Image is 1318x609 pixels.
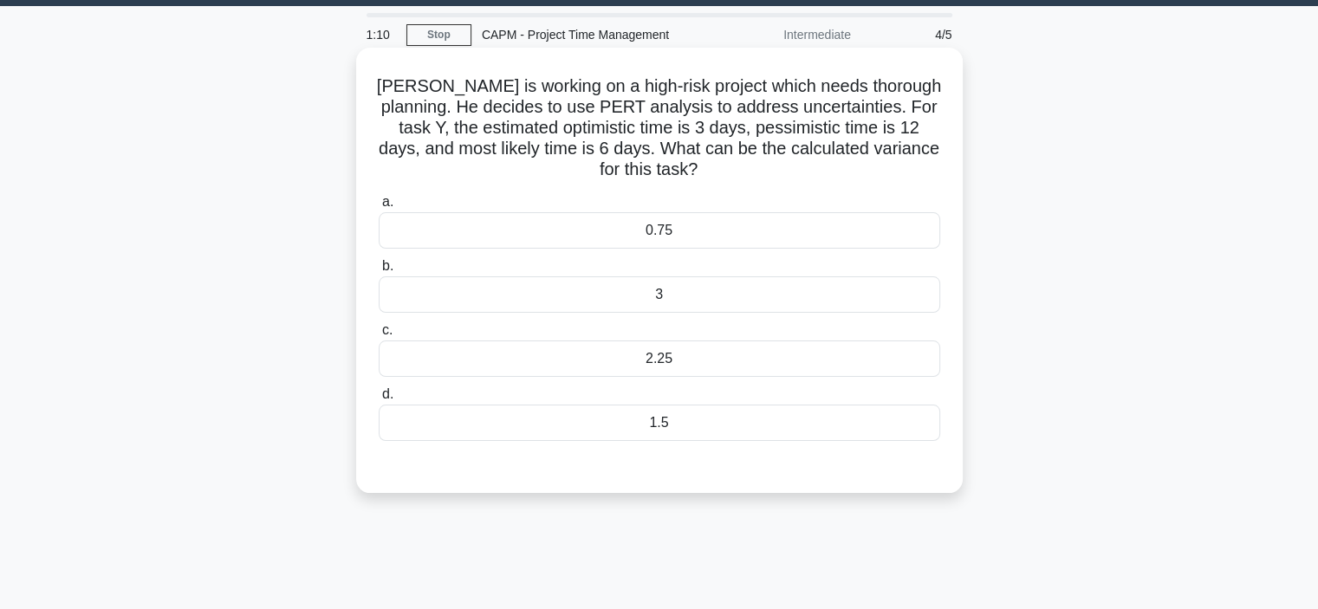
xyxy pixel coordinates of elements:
[379,405,940,441] div: 1.5
[710,17,861,52] div: Intermediate
[382,322,393,337] span: c.
[382,194,393,209] span: a.
[379,212,940,249] div: 0.75
[379,340,940,377] div: 2.25
[377,75,942,181] h5: [PERSON_NAME] is working on a high-risk project which needs thorough planning. He decides to use ...
[356,17,406,52] div: 1:10
[379,276,940,313] div: 3
[861,17,963,52] div: 4/5
[382,258,393,273] span: b.
[471,17,710,52] div: CAPM - Project Time Management
[406,24,471,46] a: Stop
[382,386,393,401] span: d.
